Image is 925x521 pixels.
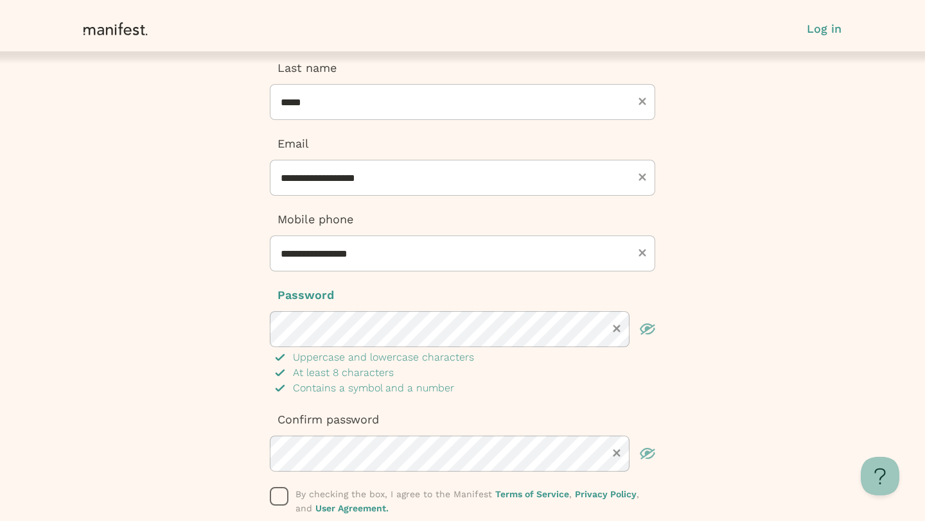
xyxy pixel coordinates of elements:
[270,411,655,428] p: Confirm password
[807,21,841,37] button: Log in
[293,365,394,380] p: At least 8 characters
[315,503,389,513] a: User Agreement.
[295,489,639,513] span: By checking the box, I agree to the Manifest , , and
[861,457,899,495] iframe: Toggle Customer Support
[270,287,655,303] p: Password
[495,489,569,499] a: Terms of Service
[293,380,454,396] p: Contains a symbol and a number
[270,60,655,76] p: Last name
[293,350,474,365] p: Uppercase and lowercase characters
[270,135,655,152] p: Email
[575,489,637,499] a: Privacy Policy
[270,211,655,228] p: Mobile phone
